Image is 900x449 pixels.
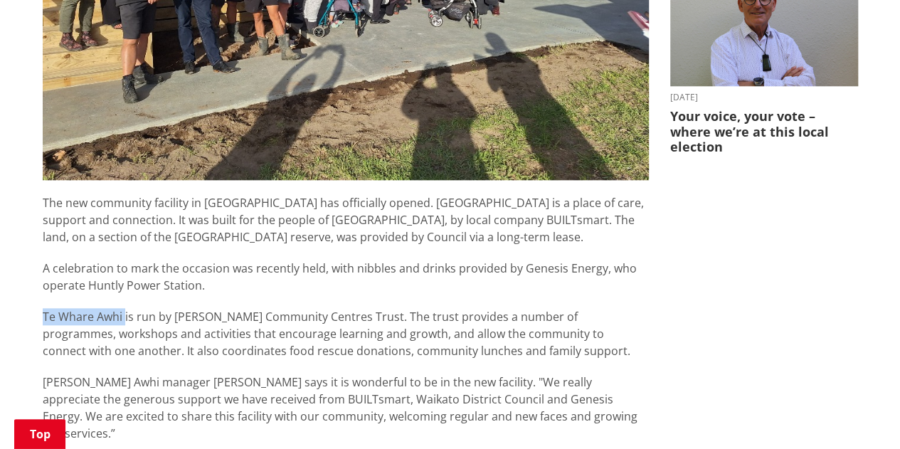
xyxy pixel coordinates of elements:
[835,389,886,440] iframe: Messenger Launcher
[43,374,637,441] span: [PERSON_NAME] Awhi manager [PERSON_NAME] says it is wonderful to be in the new facility. "We real...
[43,309,630,359] span: Te Whare Awhi is run by [PERSON_NAME] Community Centres Trust. The trust provides a number of pro...
[14,419,65,449] a: Top
[670,93,858,102] time: [DATE]
[43,195,644,245] span: The new community facility in [GEOGRAPHIC_DATA] has officially opened. [GEOGRAPHIC_DATA] is a pla...
[43,260,637,293] span: A celebration to mark the occasion was recently held, with nibbles and drinks provided by Genesis...
[670,109,858,155] h3: Your voice, your vote – where we’re at this local election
